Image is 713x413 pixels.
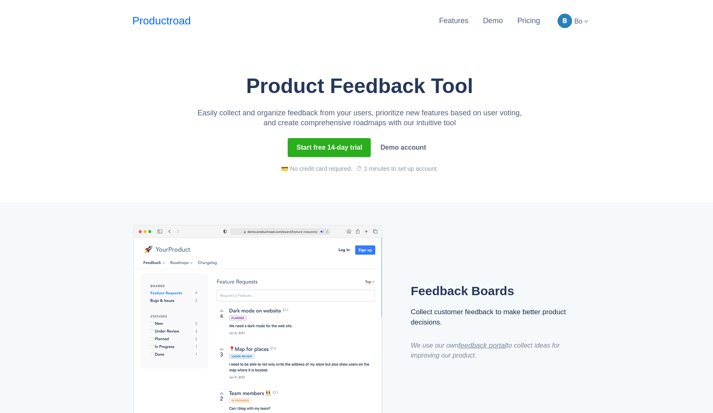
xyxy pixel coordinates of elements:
div: Collect customer feedback to make better product decisions. [411,306,572,327]
span: Bo [574,18,582,25]
span: ⏱ 2 minutes to set up account. [356,165,438,172]
span: 💳 No credit card required. [281,165,352,172]
a: Demo [483,17,503,25]
img: Bo userpic [558,14,572,28]
a: feedback portal [458,341,506,349]
a: Features [439,17,468,25]
h2: Feedback Boards [411,283,572,298]
h1: Product Feedback Tool [194,75,525,98]
a: Demo account [375,140,431,155]
p: Easily collect and organize feedback from your users, prioritize new features based on user votin... [194,108,525,128]
a: Pricing [517,17,540,25]
a: Productroad [132,13,191,29]
div: Bo [554,10,591,31]
button: Start free 14-day trial [288,138,371,157]
div: We use our own to collect ideas for improving our product. [411,340,572,360]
